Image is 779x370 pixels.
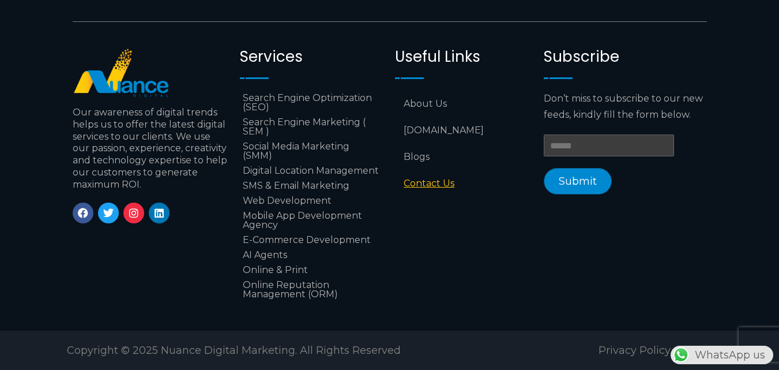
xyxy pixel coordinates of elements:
button: Submit [544,168,612,195]
a: Social Media Marketing (SMM) [240,139,383,163]
a: SMS & Email Marketing [240,178,383,193]
a: AI Agents [240,248,383,263]
a: Search Engine Marketing ( SEM ) [240,115,383,139]
h2: Services [240,48,383,66]
a: Privacy Policy [599,344,671,357]
a: Blogs [395,144,532,170]
a: Web Development [240,193,383,208]
a: [DOMAIN_NAME] [395,117,532,144]
h2: Subscribe [544,48,706,66]
a: Contact Us [395,170,532,197]
p: Our awareness of digital trends helps us to offer the latest digital services to our clients. We ... [73,107,229,191]
a: Mobile App Development Agency [240,208,383,233]
a: Digital Location Management [240,163,383,178]
a: About Us [395,91,532,117]
img: WhatsApp [672,346,690,364]
a: Search Engine Optimization (SEO) [240,91,383,115]
a: WhatsAppWhatsApp us [671,349,773,361]
span: Copyright © 2025 Nuance Digital Marketing. All Rights Reserved [67,344,401,357]
a: E-Commerce Development [240,233,383,248]
p: Don’t miss to subscribe to our new feeds, kindly fill the form below. [544,91,706,123]
a: Online Reputation Management (ORM) [240,278,383,302]
a: Online & Print [240,263,383,278]
h2: Useful Links [395,48,532,66]
div: WhatsApp us [671,346,773,364]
